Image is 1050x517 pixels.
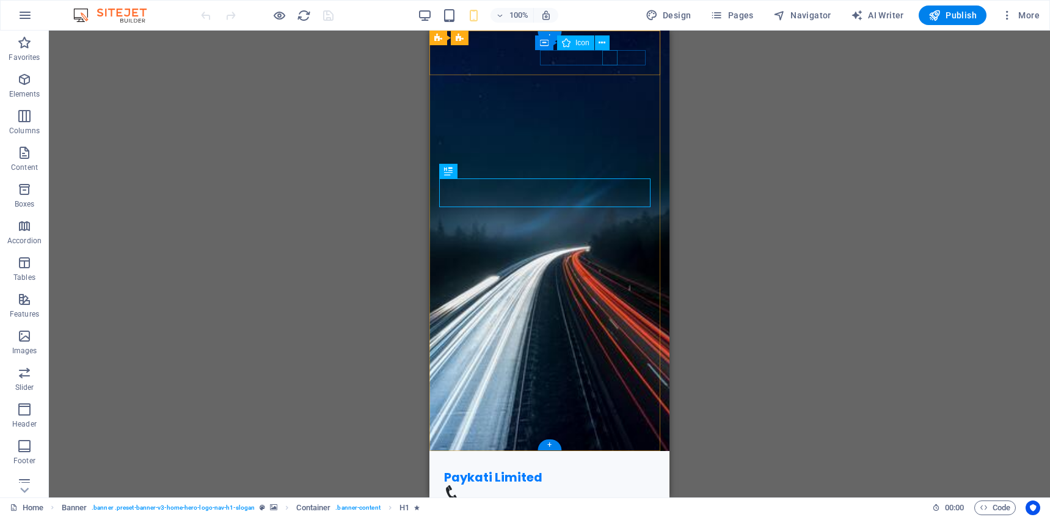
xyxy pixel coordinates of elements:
span: : [953,503,955,512]
div: + [538,31,561,42]
button: Publish [919,5,986,25]
p: Images [12,346,37,356]
span: More [1001,9,1040,21]
i: This element contains a background [270,504,277,511]
div: Design (Ctrl+Alt+Y) [641,5,696,25]
p: Features [10,309,39,319]
button: Navigator [768,5,836,25]
button: reload [296,8,311,23]
i: Element contains an animation [414,504,420,511]
button: 100% [490,8,534,23]
div: + [538,439,561,450]
button: Pages [705,5,758,25]
span: . banner .preset-banner-v3-home-hero-logo-nav-h1-slogan [92,501,255,515]
span: Icon [575,39,589,46]
button: More [996,5,1045,25]
i: On resize automatically adjust zoom level to fit chosen device. [541,10,552,21]
p: Accordion [7,236,42,246]
button: Usercentrics [1026,501,1040,515]
nav: breadcrumb [62,501,420,515]
button: Click here to leave preview mode and continue editing [272,8,286,23]
p: Footer [13,456,35,466]
i: Reload page [297,9,311,23]
p: Favorites [9,53,40,62]
span: 00 00 [945,501,964,515]
button: Code [974,501,1016,515]
p: Boxes [15,199,35,209]
span: Design [646,9,691,21]
h6: Session time [932,501,964,515]
span: Code [980,501,1010,515]
span: Publish [928,9,977,21]
img: Editor Logo [70,8,162,23]
span: Pages [710,9,753,21]
button: AI Writer [846,5,909,25]
button: Design [641,5,696,25]
p: Columns [9,126,40,136]
span: Click to select. Double-click to edit [399,501,409,515]
span: Navigator [773,9,831,21]
a: Click to cancel selection. Double-click to open Pages [10,501,43,515]
span: AI Writer [851,9,904,21]
p: Slider [15,383,34,392]
p: Elements [9,89,40,99]
p: Content [11,163,38,172]
span: Click to select. Double-click to edit [62,501,87,515]
h6: 100% [509,8,528,23]
i: This element is a customizable preset [260,504,265,511]
p: Tables [13,273,35,282]
p: Header [12,419,37,429]
span: . banner-content [335,501,380,515]
span: Click to select. Double-click to edit [296,501,330,515]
